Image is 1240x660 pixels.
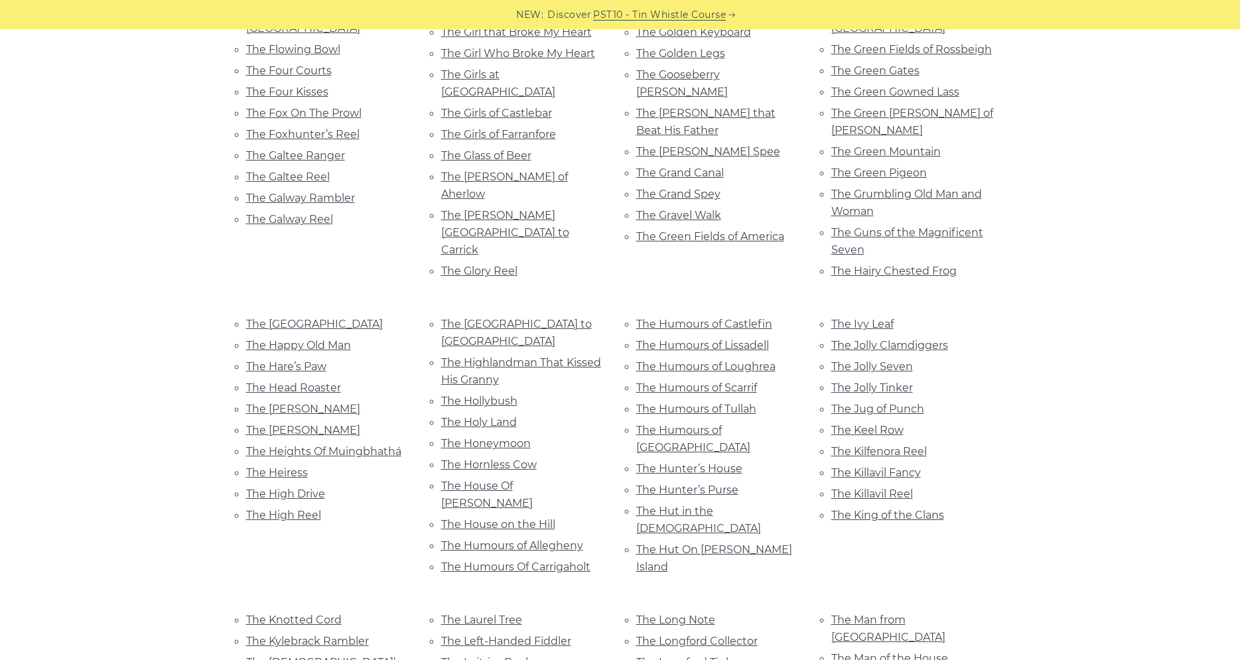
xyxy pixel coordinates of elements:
[636,188,721,200] a: The Grand Spey
[831,466,921,479] a: The Killavil Fancy
[246,107,362,119] a: The Fox On The Prowl
[441,26,592,38] a: The Girl that Broke My Heart
[441,518,555,531] a: The House on the Hill
[636,462,742,475] a: The Hunter’s House
[831,265,957,277] a: The Hairy Chested Frog
[831,107,993,137] a: The Green [PERSON_NAME] of [PERSON_NAME]
[547,7,591,23] span: Discover
[831,145,941,158] a: The Green Mountain
[441,318,592,348] a: The [GEOGRAPHIC_DATA] to [GEOGRAPHIC_DATA]
[246,213,333,226] a: The Galway Reel
[246,170,330,183] a: The Galtee Reel
[831,381,913,394] a: The Jolly Tinker
[831,488,913,500] a: The Killavil Reel
[441,561,590,573] a: The Humours Of Carrigaholt
[441,395,517,407] a: The Hollybush
[831,64,920,77] a: The Green Gates
[441,209,569,256] a: The [PERSON_NAME][GEOGRAPHIC_DATA] to Carrick
[246,318,383,330] a: The [GEOGRAPHIC_DATA]
[246,466,308,479] a: The Heiress
[636,505,761,535] a: The Hut in the [DEMOGRAPHIC_DATA]
[441,149,531,162] a: The Glass of Beer
[246,192,355,204] a: The Galway Rambler
[636,26,751,38] a: The Golden Keyboard
[246,445,401,458] a: The Heights Of Muingbhathá
[441,68,555,98] a: The Girls at [GEOGRAPHIC_DATA]
[441,356,601,386] a: The Highlandman That Kissed His Granny
[246,339,351,352] a: The Happy Old Man
[636,339,769,352] a: The Humours of Lissadell
[831,509,944,521] a: The King of the Clans
[636,47,725,60] a: The Golden Legs
[636,635,758,647] a: The Longford Collector
[246,86,328,98] a: The Four Kisses
[831,403,924,415] a: The Jug of Punch
[246,635,369,647] a: The Kylebrack Rambler
[636,145,780,158] a: The [PERSON_NAME] Spee
[593,7,726,23] a: PST10 - Tin Whistle Course
[246,64,332,77] a: The Four Courts
[246,149,345,162] a: The Galtee Ranger
[246,43,340,56] a: The Flowing Bowl
[441,614,522,626] a: The Laurel Tree
[636,68,728,98] a: The Gooseberry [PERSON_NAME]
[246,488,325,500] a: The High Drive
[246,381,341,394] a: The Head Roaster
[636,381,757,394] a: The Humours of Scarrif
[636,209,721,222] a: The Gravel Walk
[441,107,552,119] a: The Girls of Castlebar
[441,128,556,141] a: The Girls of Farranfore
[246,424,360,436] a: The [PERSON_NAME]
[441,458,537,471] a: The Hornless Cow
[246,614,342,626] a: The Knotted Cord
[636,318,772,330] a: The Humours of Castlefin
[636,403,756,415] a: The Humours of Tullah
[831,318,894,330] a: The Ivy Leaf
[441,170,568,200] a: The [PERSON_NAME] of Aherlow
[441,539,583,552] a: The Humours of Allegheny
[441,480,533,509] a: The House Of [PERSON_NAME]
[831,424,904,436] a: The Keel Row
[636,360,776,373] a: The Humours of Loughrea
[441,265,517,277] a: The Glory Reel
[831,445,927,458] a: The Kilfenora Reel
[831,166,927,179] a: The Green Pigeon
[441,47,595,60] a: The Girl Who Broke My Heart
[636,614,715,626] a: The Long Note
[831,43,992,56] a: The Green Fields of Rossbeigh
[831,339,948,352] a: The Jolly Clamdiggers
[831,86,959,98] a: The Green Gowned Lass
[441,635,571,647] a: The Left-Handed Fiddler
[246,509,321,521] a: The High Reel
[636,230,784,243] a: The Green Fields of America
[831,188,982,218] a: The Grumbling Old Man and Woman
[636,107,776,137] a: The [PERSON_NAME] that Beat His Father
[636,484,738,496] a: The Hunter’s Purse
[516,7,543,23] span: NEW:
[636,424,750,454] a: The Humours of [GEOGRAPHIC_DATA]
[246,403,360,415] a: The [PERSON_NAME]
[831,360,913,373] a: The Jolly Seven
[441,416,517,429] a: The Holy Land
[246,128,360,141] a: The Foxhunter’s Reel
[636,166,724,179] a: The Grand Canal
[246,360,326,373] a: The Hare’s Paw
[831,226,983,256] a: The Guns of the Magnificent Seven
[441,437,531,450] a: The Honeymoon
[831,614,945,643] a: The Man from [GEOGRAPHIC_DATA]
[636,543,792,573] a: The Hut On [PERSON_NAME] Island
